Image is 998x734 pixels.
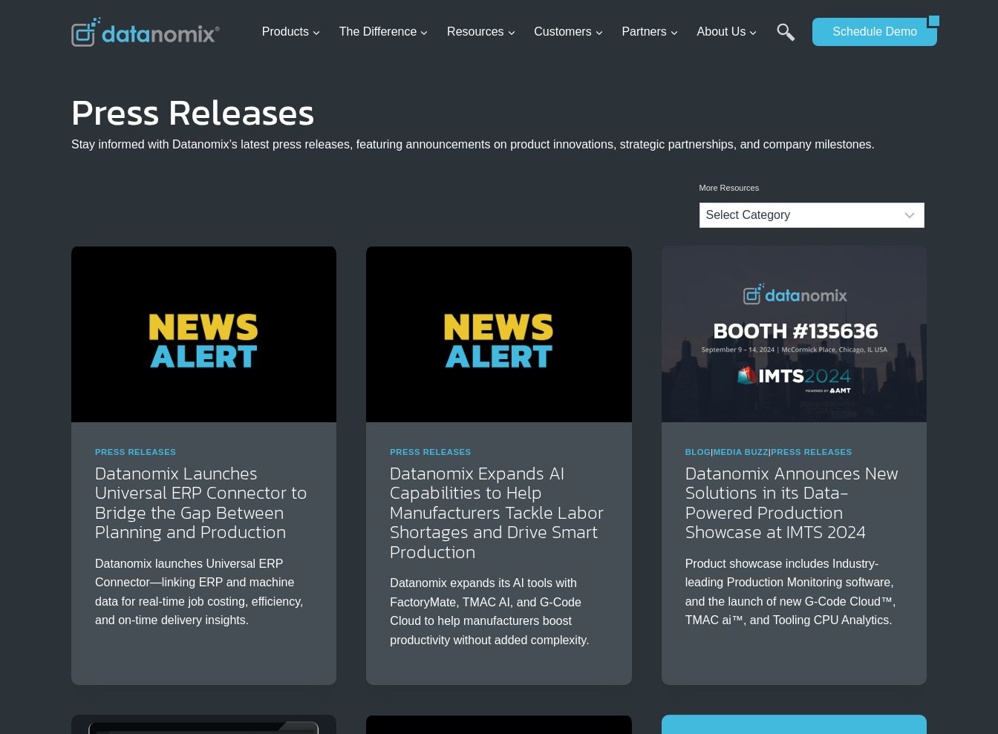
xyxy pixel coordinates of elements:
p: Stay informed with Datanomix’s latest press releases, featuring announcements on product innovati... [71,135,875,154]
img: Datanomix News Alert [71,246,336,422]
span: Resources [447,22,515,42]
span: Customers [534,22,603,42]
a: Press Releases [390,448,471,456]
a: Datanomix Announces New Solutions in its Data-Powered Production Showcase at IMTS 2024 [685,460,898,545]
p: More Resources [699,182,924,195]
span: | | [685,448,852,456]
span: About Us [697,22,758,42]
p: Datanomix launches Universal ERP Connector—linking ERP and machine data for real-time job costing... [95,554,313,630]
nav: Primary Navigation [256,8,806,56]
span: Partners [622,22,678,42]
a: Media Buzz [714,448,769,456]
span: The Difference [339,22,429,42]
img: Datanomix [71,17,220,47]
p: Product showcase includes Industry-leading Production Monitoring software, and the launch of new ... [685,554,903,630]
a: Search [777,23,795,56]
h1: Press Releases [71,101,875,123]
p: Datanomix expands its AI tools with FactoryMate, TMAC AI, and G-Code Cloud to help manufacturers ... [390,574,607,649]
img: Datanomix News Alert [366,246,631,422]
a: Blog [685,448,711,456]
a: Datanomix Expands AI Capabilities to Help Manufacturers Tackle Labor Shortages and Drive Smart Pr... [390,460,604,565]
a: Datanomix Launches Universal ERP Connector to Bridge the Gap Between Planning and Production [95,460,307,545]
img: Datanomix Announces New Solutions in its Data-Powered Production Showcase at IMTS 2024 [662,246,927,422]
span: Products [262,22,321,42]
a: Press Releases [771,448,852,456]
a: Press Releases [95,448,176,456]
a: Schedule Demo [812,18,927,46]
